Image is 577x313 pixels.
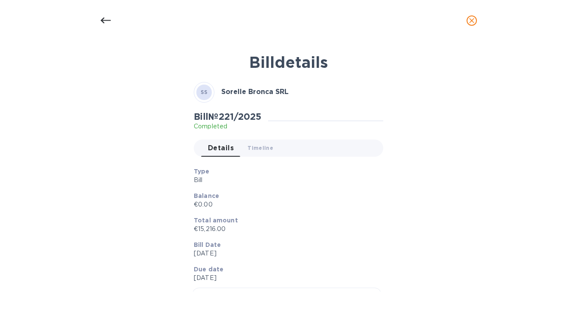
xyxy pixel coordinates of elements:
[194,217,238,224] b: Total amount
[221,88,289,96] b: Sorelle Bronca SRL
[201,89,208,95] b: SS
[208,142,234,154] span: Details
[194,241,221,248] b: Bill Date
[194,192,219,199] b: Balance
[194,176,376,185] p: Bill
[194,249,376,258] p: [DATE]
[194,225,376,234] p: €15,216.00
[194,122,261,131] p: Completed
[194,273,376,283] p: [DATE]
[194,200,376,209] p: €0.00
[249,53,328,72] b: Bill details
[534,272,577,313] iframe: Chat Widget
[461,10,482,31] button: close
[194,111,261,122] h2: Bill № 221/2025
[247,143,273,152] span: Timeline
[194,168,210,175] b: Type
[194,266,223,273] b: Due date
